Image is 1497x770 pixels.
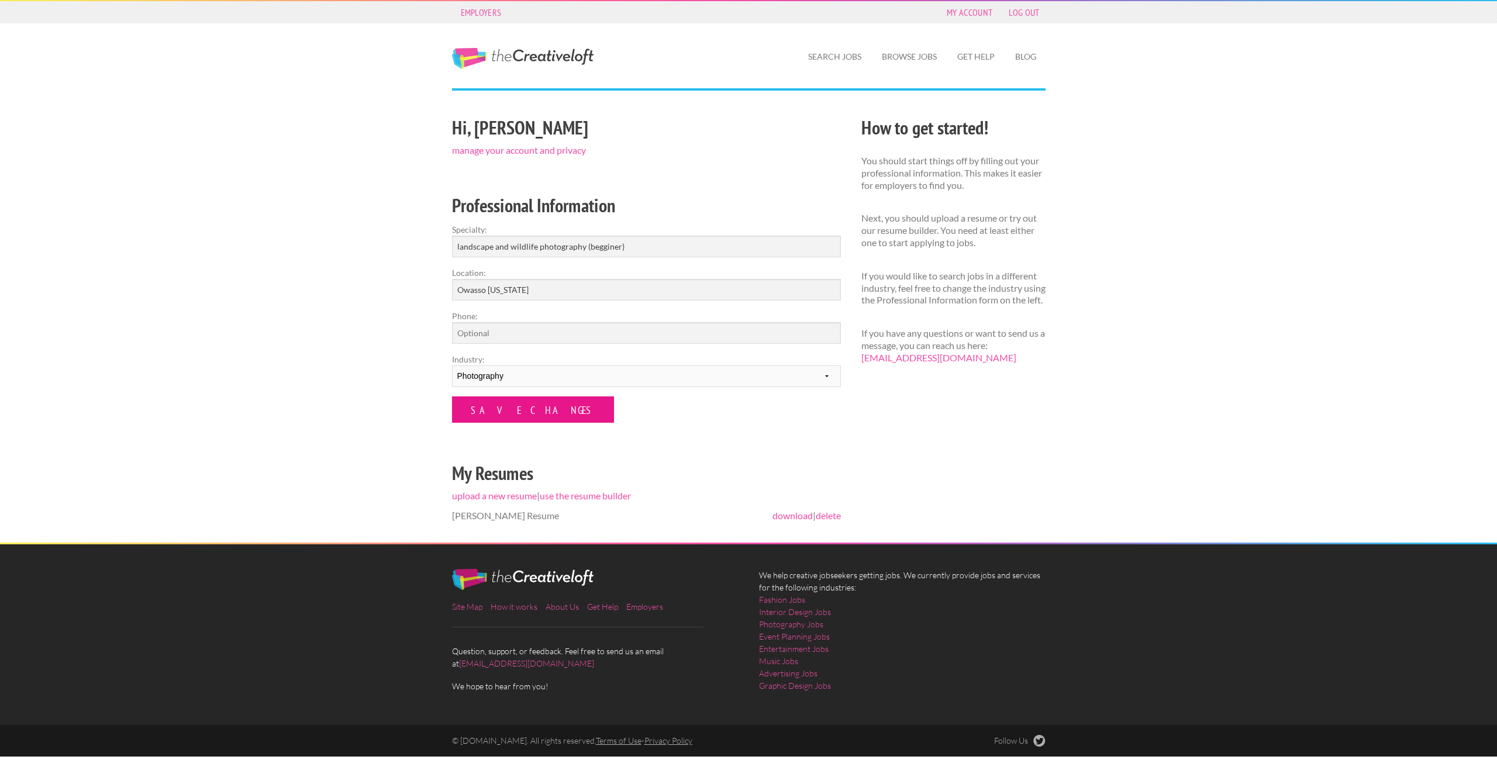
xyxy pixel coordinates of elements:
[816,510,841,521] a: delete
[452,353,841,365] label: Industry:
[452,602,482,612] a: Site Map
[644,736,692,745] a: Privacy Policy
[452,510,559,521] span: [PERSON_NAME] Resume
[441,113,851,543] div: |
[772,510,813,521] a: download
[452,223,841,236] label: Specialty:
[759,618,823,630] a: Photography Jobs
[441,569,748,692] div: Question, support, or feedback. Feel free to send us an email at
[546,602,579,612] a: About Us
[861,155,1046,191] p: You should start things off by filling out your professional information. This makes it easier fo...
[759,655,798,667] a: Music Jobs
[452,48,594,69] a: The Creative Loft
[1006,43,1046,70] a: Blog
[799,43,871,70] a: Search Jobs
[452,115,841,141] h2: Hi, [PERSON_NAME]
[459,658,594,668] a: [EMAIL_ADDRESS][DOMAIN_NAME]
[452,144,586,156] a: manage your account and privacy
[861,270,1046,306] p: If you would like to search jobs in a different industry, feel free to change the industry using ...
[452,490,537,501] a: upload a new resume
[587,602,618,612] a: Get Help
[861,212,1046,248] p: Next, you should upload a resume or try out our resume builder. You need at least either one to s...
[872,43,946,70] a: Browse Jobs
[748,569,1056,701] div: We help creative jobseekers getting jobs. We currently provide jobs and services for the followin...
[626,602,663,612] a: Employers
[596,736,641,745] a: Terms of Use
[491,602,537,612] a: How it works
[452,267,841,279] label: Location:
[441,735,902,747] div: © [DOMAIN_NAME]. All rights reserved. -
[452,310,841,322] label: Phone:
[1003,4,1045,20] a: Log Out
[759,667,818,679] a: Advertising Jobs
[759,643,829,655] a: Entertainment Jobs
[452,569,594,590] img: The Creative Loft
[759,606,831,618] a: Interior Design Jobs
[455,4,508,20] a: Employers
[452,322,841,344] input: Optional
[540,490,631,501] a: use the resume builder
[861,327,1046,364] p: If you have any questions or want to send us a message, you can reach us here:
[948,43,1004,70] a: Get Help
[759,679,831,692] a: Graphic Design Jobs
[861,115,1046,141] h2: How to get started!
[759,630,830,643] a: Event Planning Jobs
[861,352,1016,363] a: [EMAIL_ADDRESS][DOMAIN_NAME]
[994,735,1046,747] a: Follow Us
[452,192,841,219] h2: Professional Information
[452,460,841,486] h2: My Resumes
[759,593,805,606] a: Fashion Jobs
[452,279,841,301] input: e.g. New York, NY
[941,4,998,20] a: My Account
[452,680,739,692] span: We hope to hear from you!
[772,510,841,522] span: |
[452,396,614,423] input: Save Changes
